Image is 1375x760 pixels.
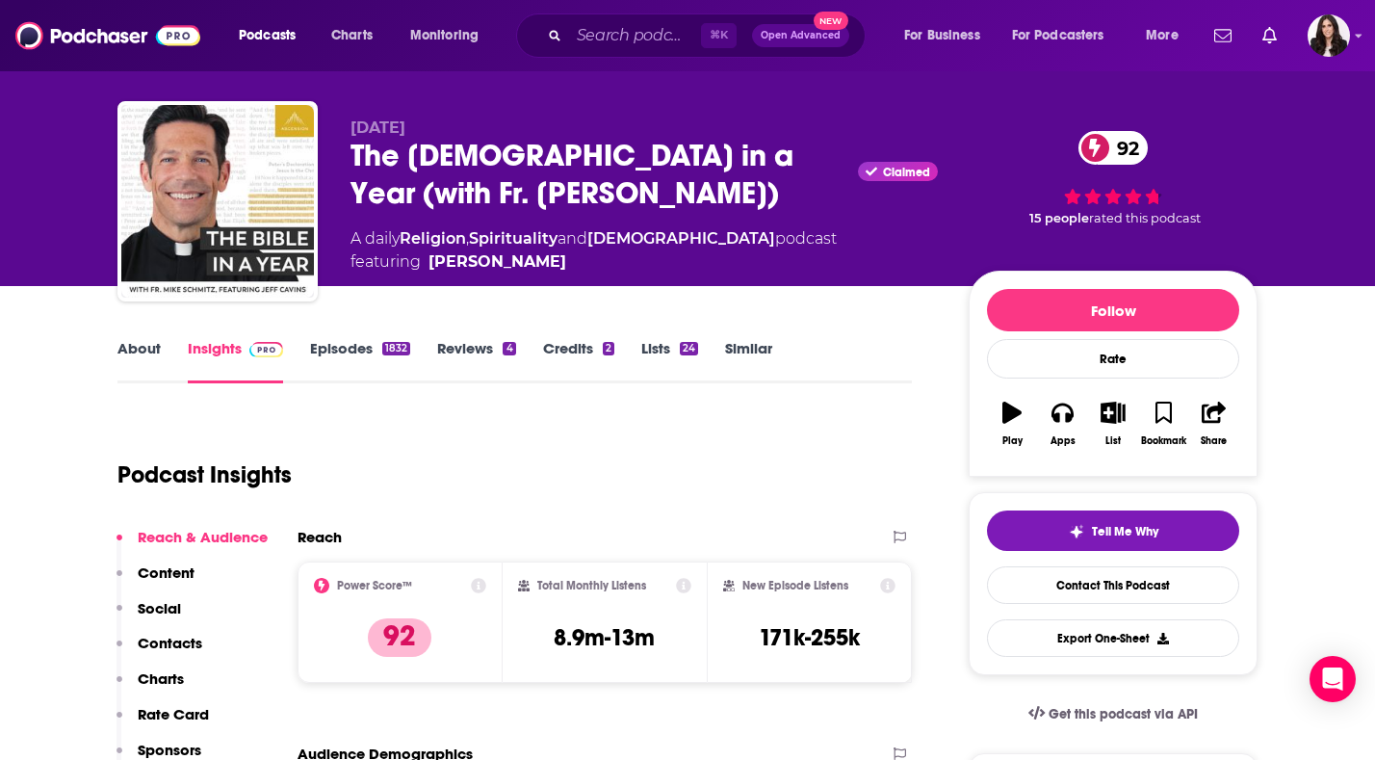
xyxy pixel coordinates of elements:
span: Podcasts [239,22,296,49]
span: 15 people [1029,211,1089,225]
h3: 171k-255k [759,623,860,652]
button: Reach & Audience [117,528,268,563]
span: Monitoring [410,22,479,49]
span: For Business [904,22,980,49]
div: 1832 [382,342,410,355]
a: Contact This Podcast [987,566,1239,604]
span: featuring [350,250,837,274]
a: Episodes1832 [310,339,410,383]
p: Social [138,599,181,617]
a: Get this podcast via API [1013,691,1213,738]
img: Podchaser Pro [249,342,283,357]
button: open menu [999,20,1132,51]
h2: Total Monthly Listens [537,579,646,592]
button: List [1088,389,1138,459]
span: More [1146,22,1179,49]
img: tell me why sparkle [1069,524,1084,539]
h2: Reach [298,528,342,546]
a: Reviews4 [437,339,515,383]
img: User Profile [1308,14,1350,57]
button: open menu [225,20,321,51]
button: open menu [891,20,1004,51]
img: Podchaser - Follow, Share and Rate Podcasts [15,17,200,54]
p: Reach & Audience [138,528,268,546]
button: open menu [397,20,504,51]
a: About [117,339,161,383]
p: 92 [368,618,431,657]
button: Play [987,389,1037,459]
button: Apps [1037,389,1087,459]
button: Bookmark [1138,389,1188,459]
div: 92 15 peoplerated this podcast [969,118,1258,239]
div: Search podcasts, credits, & more... [534,13,884,58]
a: [DEMOGRAPHIC_DATA] [587,229,775,248]
p: Sponsors [138,741,201,759]
span: ⌘ K [701,23,737,48]
button: Show profile menu [1308,14,1350,57]
button: Contacts [117,634,202,669]
span: Open Advanced [761,31,841,40]
p: Charts [138,669,184,688]
a: Spirituality [469,229,558,248]
a: Charts [319,20,384,51]
span: rated this podcast [1089,211,1201,225]
button: Charts [117,669,184,705]
div: [PERSON_NAME] [428,250,566,274]
span: Claimed [883,168,930,177]
a: Show notifications dropdown [1255,19,1284,52]
h3: 8.9m-13m [554,623,655,652]
span: 92 [1098,131,1149,165]
div: List [1105,435,1121,447]
a: Similar [725,339,772,383]
img: The Bible in a Year (with Fr. Mike Schmitz) [121,105,314,298]
a: Religion [400,229,466,248]
span: For Podcasters [1012,22,1104,49]
a: Credits2 [543,339,614,383]
span: Tell Me Why [1092,524,1158,539]
p: Rate Card [138,705,209,723]
span: New [814,12,848,30]
span: Charts [331,22,373,49]
button: Follow [987,289,1239,331]
div: Bookmark [1141,435,1186,447]
p: Contacts [138,634,202,652]
span: and [558,229,587,248]
button: tell me why sparkleTell Me Why [987,511,1239,551]
p: Content [138,563,195,582]
span: , [466,229,469,248]
div: 24 [680,342,698,355]
button: Share [1189,389,1239,459]
button: open menu [1132,20,1203,51]
div: 2 [603,342,614,355]
button: Social [117,599,181,635]
a: InsightsPodchaser Pro [188,339,283,383]
button: Content [117,563,195,599]
a: Show notifications dropdown [1206,19,1239,52]
span: [DATE] [350,118,405,137]
div: Play [1002,435,1023,447]
h2: Power Score™ [337,579,412,592]
h2: New Episode Listens [742,579,848,592]
a: Lists24 [641,339,698,383]
div: Share [1201,435,1227,447]
div: Rate [987,339,1239,379]
h1: Podcast Insights [117,460,292,489]
button: Rate Card [117,705,209,741]
button: Export One-Sheet [987,619,1239,657]
a: 92 [1078,131,1149,165]
input: Search podcasts, credits, & more... [569,20,701,51]
div: 4 [503,342,515,355]
div: A daily podcast [350,227,837,274]
div: Apps [1051,435,1076,447]
div: Open Intercom Messenger [1310,656,1356,702]
span: Logged in as RebeccaShapiro [1308,14,1350,57]
button: Open AdvancedNew [752,24,849,47]
span: Get this podcast via API [1049,706,1198,722]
